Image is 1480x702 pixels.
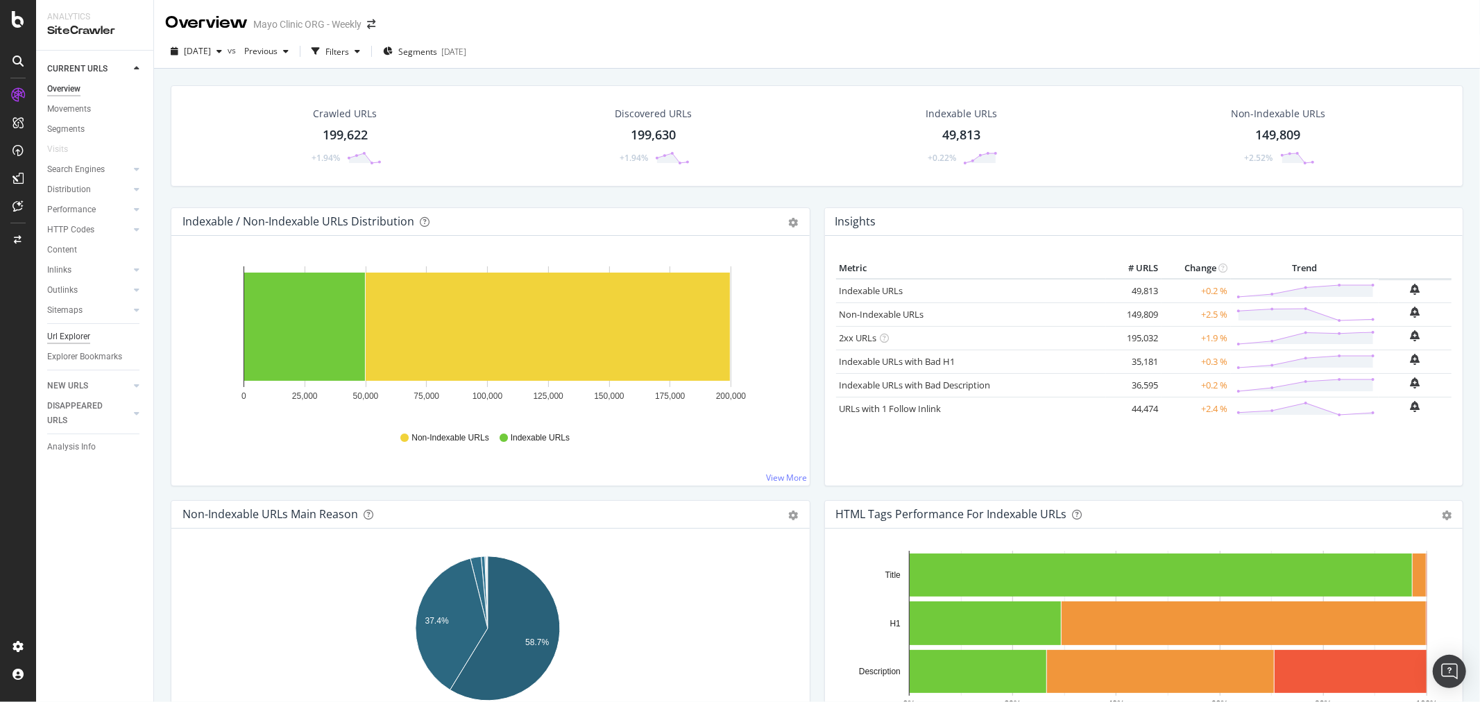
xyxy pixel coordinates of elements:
[1162,397,1231,420] td: +2.4 %
[840,402,942,415] a: URLs with 1 Follow Inlink
[165,40,228,62] button: [DATE]
[47,243,144,257] a: Content
[1256,126,1301,144] div: 149,809
[47,203,130,217] a: Performance
[47,122,144,137] a: Segments
[836,258,1107,279] th: Metric
[47,399,117,428] div: DISAPPEARED URLS
[47,142,68,157] div: Visits
[1162,258,1231,279] th: Change
[1411,330,1420,341] div: bell-plus
[47,283,78,298] div: Outlinks
[228,44,239,56] span: vs
[47,283,130,298] a: Outlinks
[253,17,362,31] div: Mayo Clinic ORG - Weekly
[1106,350,1162,373] td: 35,181
[241,391,246,401] text: 0
[47,263,71,277] div: Inlinks
[1106,397,1162,420] td: 44,474
[47,62,108,76] div: CURRENT URLS
[1411,354,1420,365] div: bell-plus
[47,82,80,96] div: Overview
[1162,373,1231,397] td: +0.2 %
[182,258,792,419] svg: A chart.
[789,511,799,520] div: gear
[47,303,83,318] div: Sitemaps
[789,218,799,228] div: gear
[47,102,144,117] a: Movements
[942,126,980,144] div: 49,813
[47,11,142,23] div: Analytics
[47,62,130,76] a: CURRENT URLS
[367,19,375,29] div: arrow-right-arrow-left
[836,507,1067,521] div: HTML Tags Performance for Indexable URLs
[885,570,901,580] text: Title
[323,126,368,144] div: 199,622
[47,243,77,257] div: Content
[1231,258,1379,279] th: Trend
[1442,511,1452,520] div: gear
[1231,107,1325,121] div: Non-Indexable URLs
[716,391,747,401] text: 200,000
[377,40,472,62] button: Segments[DATE]
[47,82,144,96] a: Overview
[47,162,105,177] div: Search Engines
[47,440,96,454] div: Analysis Info
[47,223,130,237] a: HTTP Codes
[47,379,88,393] div: NEW URLS
[511,432,570,444] span: Indexable URLs
[620,152,648,164] div: +1.94%
[1411,377,1420,388] div: bell-plus
[1411,401,1420,412] div: bell-plus
[47,102,91,117] div: Movements
[926,107,997,121] div: Indexable URLs
[840,308,924,320] a: Non-Indexable URLs
[47,182,130,197] a: Distribution
[525,637,549,647] text: 58.7%
[1245,152,1273,164] div: +2.52%
[1106,326,1162,350] td: 195,032
[306,40,366,62] button: Filters
[441,46,466,58] div: [DATE]
[47,399,130,428] a: DISAPPEARED URLS
[1411,284,1420,295] div: bell-plus
[239,45,278,57] span: Previous
[353,391,379,401] text: 50,000
[534,391,564,401] text: 125,000
[47,350,122,364] div: Explorer Bookmarks
[411,432,488,444] span: Non-Indexable URLs
[1106,373,1162,397] td: 36,595
[1162,279,1231,303] td: +0.2 %
[312,152,340,164] div: +1.94%
[292,391,318,401] text: 25,000
[47,142,82,157] a: Visits
[767,472,808,483] a: View More
[165,11,248,35] div: Overview
[1162,326,1231,350] td: +1.9 %
[47,263,130,277] a: Inlinks
[840,379,991,391] a: Indexable URLs with Bad Description
[47,122,85,137] div: Segments
[47,379,130,393] a: NEW URLS
[890,619,901,628] text: H1
[858,667,900,676] text: Description
[414,391,439,401] text: 75,000
[47,162,130,177] a: Search Engines
[473,391,503,401] text: 100,000
[47,440,144,454] a: Analysis Info
[314,107,377,121] div: Crawled URLs
[325,46,349,58] div: Filters
[1106,279,1162,303] td: 49,813
[1162,302,1231,326] td: +2.5 %
[182,507,358,521] div: Non-Indexable URLs Main Reason
[1106,258,1162,279] th: # URLS
[47,329,144,344] a: Url Explorer
[840,284,903,297] a: Indexable URLs
[47,182,91,197] div: Distribution
[615,107,692,121] div: Discovered URLs
[840,355,955,368] a: Indexable URLs with Bad H1
[47,223,94,237] div: HTTP Codes
[47,23,142,39] div: SiteCrawler
[631,126,676,144] div: 199,630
